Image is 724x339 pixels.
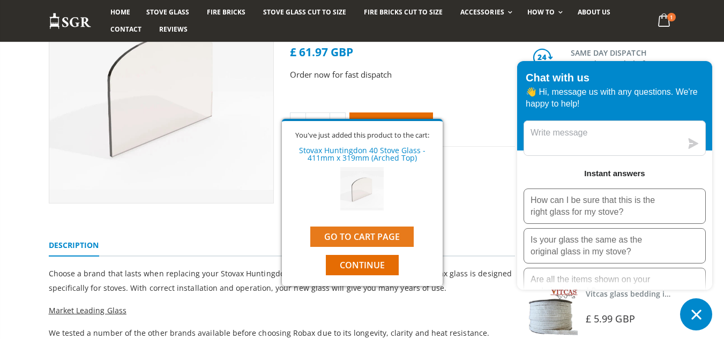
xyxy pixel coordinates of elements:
[263,7,346,17] span: Stove Glass Cut To Size
[349,112,434,135] button: Add to Cart
[255,4,354,21] a: Stove Glass Cut To Size
[49,268,512,293] span: Choose a brand that lasts when replacing your Stovax Huntingdon 40 stove glass. Our [PERSON_NAME]...
[207,7,245,17] span: Fire Bricks
[102,21,150,38] a: Contact
[527,7,555,17] span: How To
[514,61,715,330] inbox-online-store-chat: Shopify online store chat
[578,7,610,17] span: About us
[570,4,618,21] a: About us
[146,7,189,17] span: Stove Glass
[290,69,515,81] p: Order now for fast dispatch
[290,132,435,139] div: You've just added this product to the cart:
[102,4,138,21] a: Home
[340,259,385,271] span: Continue
[667,13,676,21] span: 1
[199,4,253,21] a: Fire Bricks
[159,25,188,34] span: Reviews
[460,7,504,17] span: Accessories
[151,21,196,38] a: Reviews
[49,328,489,338] span: We tested a number of the other brands available before choosing Robax due to its longevity, clar...
[340,167,384,210] img: Stovax Huntingdon 40 Stove Glass - 411mm x 319mm (Arched Top)
[364,7,443,17] span: Fire Bricks Cut To Size
[653,11,675,32] a: 1
[299,145,426,163] a: Stovax Huntingdon 40 Stove Glass - 411mm x 319mm (Arched Top)
[138,4,197,21] a: Stove Glass
[49,235,99,257] a: Description
[49,305,126,315] span: Market Leading Glass
[49,12,92,30] img: Stove Glass Replacement
[356,4,451,21] a: Fire Bricks Cut To Size
[519,4,568,21] a: How To
[326,255,399,275] button: Continue
[110,7,130,17] span: Home
[452,4,517,21] a: Accessories
[290,44,353,59] span: £ 61.97 GBP
[571,46,676,69] h3: SAME DAY DISPATCH On orders made before 2pm
[310,227,414,247] a: Go to cart page
[110,25,141,34] span: Contact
